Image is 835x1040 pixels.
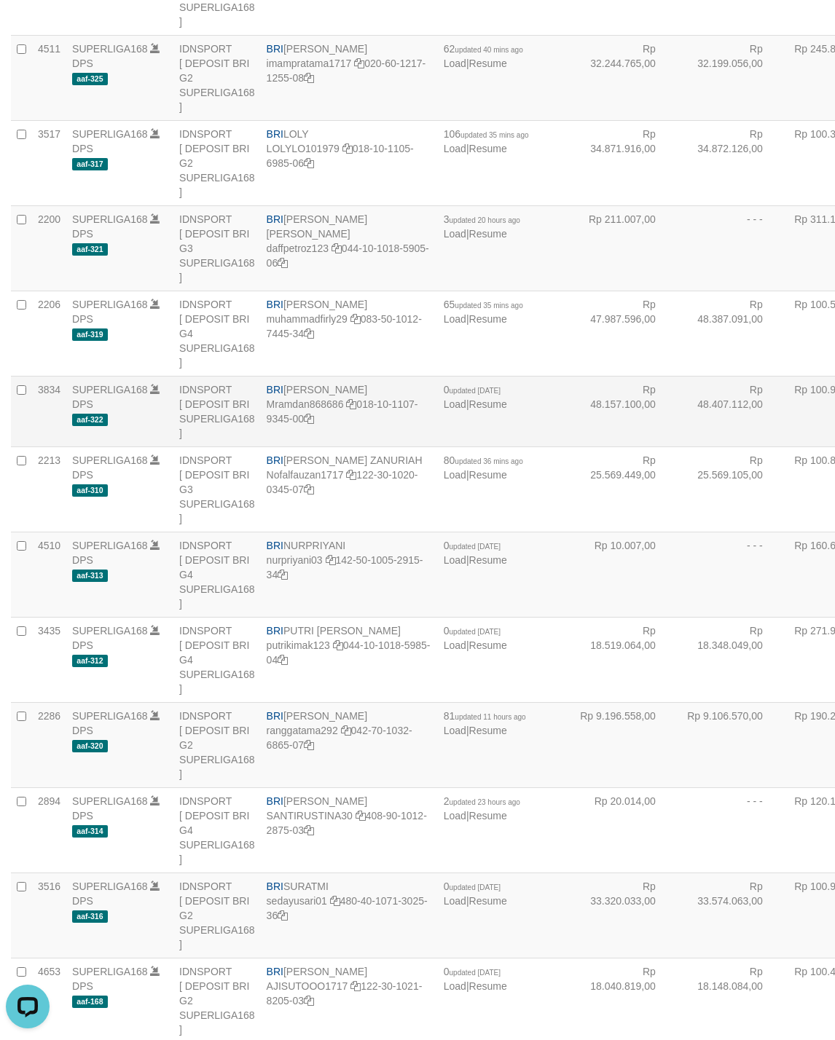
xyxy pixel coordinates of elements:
[444,725,466,736] a: Load
[267,454,283,466] span: BRI
[304,995,314,1006] a: Copy 122301021820503 to clipboard
[455,713,525,721] span: updated 11 hours ago
[72,414,108,426] span: aaf-322
[278,569,288,580] a: Copy 142501005291534 to clipboard
[66,787,173,872] td: DPS
[267,243,329,254] a: daffpetroz123
[173,617,261,702] td: IDNSPORT [ DEPOSIT BRI G4 SUPERLIGA168 ]
[267,639,330,651] a: putrikimak123
[267,710,283,722] span: BRI
[571,872,678,958] td: Rp 33.320.033,00
[444,895,466,907] a: Load
[678,376,785,446] td: Rp 48.407.112,00
[678,205,785,291] td: - - -
[32,872,66,958] td: 3516
[261,702,438,787] td: [PERSON_NAME] 042-70-1032-6865-07
[173,532,261,617] td: IDNSPORT [ DEPOSIT BRI G4 SUPERLIGA168 ]
[678,35,785,120] td: Rp 32.199.056,00
[444,540,507,566] span: |
[469,895,507,907] a: Resume
[356,810,366,822] a: Copy SANTIRUSTINA30 to clipboard
[469,980,507,992] a: Resume
[444,881,507,907] span: |
[72,740,108,752] span: aaf-320
[267,540,283,551] span: BRI
[346,398,356,410] a: Copy Mramdan868686 to clipboard
[571,532,678,617] td: Rp 10.007,00
[304,72,314,84] a: Copy 020601217125508 to clipboard
[304,157,314,169] a: Copy 018101105698506 to clipboard
[571,376,678,446] td: Rp 48.157.100,00
[332,243,342,254] a: Copy daffpetroz123 to clipboard
[173,702,261,787] td: IDNSPORT [ DEPOSIT BRI G2 SUPERLIGA168 ]
[173,446,261,532] td: IDNSPORT [ DEPOSIT BRI G3 SUPERLIGA168 ]
[267,966,283,977] span: BRI
[173,376,261,446] td: IDNSPORT [ DEPOSIT BRI SUPERLIGA168 ]
[469,143,507,154] a: Resume
[444,625,501,637] span: 0
[450,798,520,806] span: updated 23 hours ago
[267,881,283,892] span: BRI
[261,376,438,446] td: [PERSON_NAME] 018-10-1107-9345-00
[304,413,314,425] a: Copy 018101107934500 to clipboard
[444,795,520,807] span: 2
[72,825,108,838] span: aaf-314
[450,543,501,551] span: updated [DATE]
[261,532,438,617] td: NURPRIYANI 142-50-1005-2915-34
[444,966,507,992] span: |
[678,617,785,702] td: Rp 18.348.049,00
[444,43,523,69] span: |
[267,43,283,55] span: BRI
[341,725,351,736] a: Copy ranggatama292 to clipboard
[72,484,108,497] span: aaf-310
[346,469,356,481] a: Copy Nofalfauzan1717 to clipboard
[469,58,507,69] a: Resume
[72,328,108,341] span: aaf-319
[444,810,466,822] a: Load
[444,454,523,481] span: |
[72,73,108,85] span: aaf-325
[72,966,148,977] a: SUPERLIGA168
[444,384,501,395] span: 0
[32,532,66,617] td: 4510
[32,446,66,532] td: 2213
[267,980,348,992] a: AJISUTOOO1717
[330,895,340,907] a: Copy sedayusari01 to clipboard
[267,895,327,907] a: sedayusari01
[304,739,314,751] a: Copy 042701032686507 to clipboard
[267,299,283,310] span: BRI
[173,205,261,291] td: IDNSPORT [ DEPOSIT BRI G3 SUPERLIGA168 ]
[72,910,108,923] span: aaf-316
[444,710,526,722] span: 81
[455,302,522,310] span: updated 35 mins ago
[267,795,283,807] span: BRI
[469,398,507,410] a: Resume
[455,46,522,54] span: updated 40 mins ago
[469,725,507,736] a: Resume
[444,554,466,566] a: Load
[267,625,283,637] span: BRI
[678,446,785,532] td: Rp 25.569.105,00
[72,540,148,551] a: SUPERLIGA168
[267,810,353,822] a: SANTIRUSTINA30
[678,120,785,205] td: Rp 34.872.126,00
[571,205,678,291] td: Rp 211.007,00
[444,710,526,736] span: |
[32,787,66,872] td: 2894
[261,35,438,120] td: [PERSON_NAME] 020-60-1217-1255-08
[450,883,501,891] span: updated [DATE]
[469,469,507,481] a: Resume
[173,787,261,872] td: IDNSPORT [ DEPOSIT BRI G4 SUPERLIGA168 ]
[444,128,529,140] span: 106
[450,387,501,395] span: updated [DATE]
[444,43,523,55] span: 62
[444,398,466,410] a: Load
[450,628,501,636] span: updated [DATE]
[444,299,523,310] span: 65
[354,58,364,69] a: Copy imampratama1717 to clipboard
[32,376,66,446] td: 3834
[261,617,438,702] td: PUTRI [PERSON_NAME] 044-10-1018-5985-04
[72,213,148,225] a: SUPERLIGA168
[267,398,344,410] a: Mramdan868686
[444,128,529,154] span: |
